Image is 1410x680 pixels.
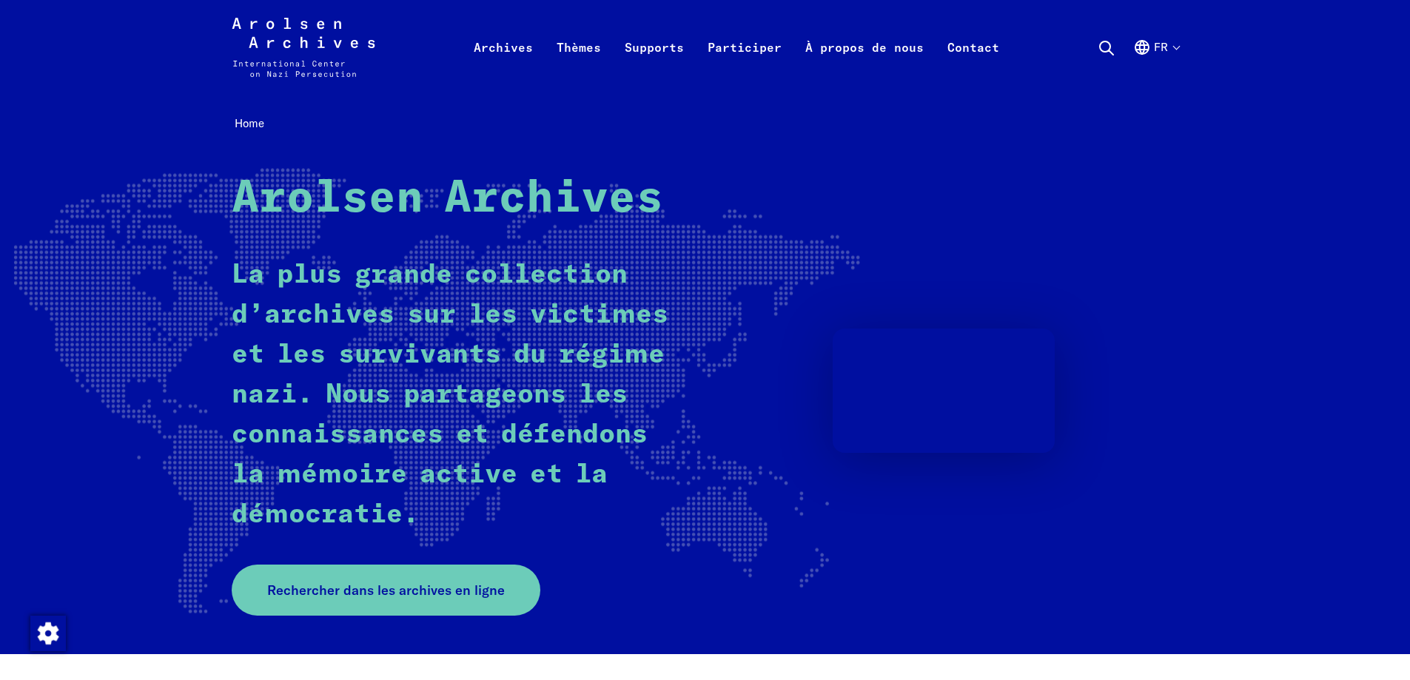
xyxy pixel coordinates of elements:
button: Français, sélection de la langue [1133,38,1179,92]
a: Rechercher dans les archives en ligne [232,565,540,616]
a: Contact [936,36,1011,95]
a: Archives [462,36,545,95]
p: La plus grande collection d’archives sur les victimes et les survivants du régime nazi. Nous part... [232,255,679,535]
img: Modification du consentement [30,616,66,651]
div: Modification du consentement [30,615,65,650]
a: À propos de nous [793,36,936,95]
strong: Arolsen Archives [232,177,663,221]
nav: Principal [462,18,1011,77]
a: Participer [696,36,793,95]
nav: Breadcrumb [232,112,1179,135]
span: Rechercher dans les archives en ligne [267,580,505,600]
a: Thèmes [545,36,613,95]
span: Home [235,116,264,130]
a: Supports [613,36,696,95]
